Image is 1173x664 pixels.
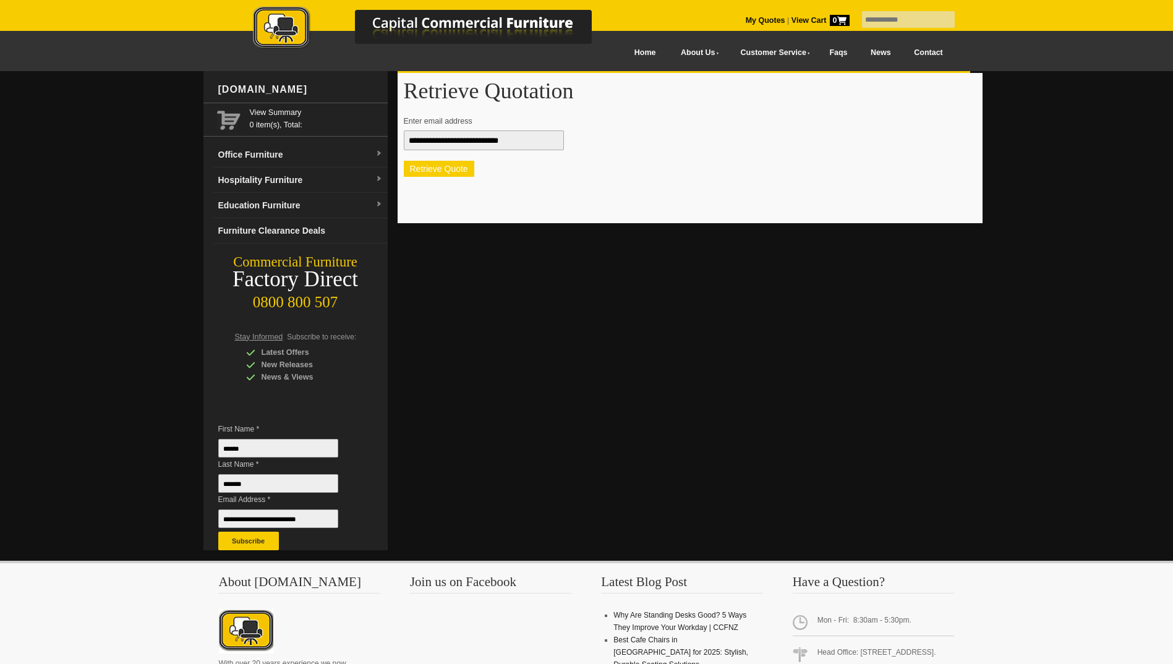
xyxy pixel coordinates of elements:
div: New Releases [246,359,364,371]
a: Office Furnituredropdown [213,142,388,168]
button: Subscribe [218,532,279,550]
span: Mon - Fri: 8:30am - 5:30pm. [793,609,955,636]
input: Last Name * [218,474,338,493]
h1: Retrieve Quotation [404,79,976,103]
a: Capital Commercial Furniture Logo [219,6,652,55]
div: Latest Offers [246,346,364,359]
img: About CCFNZ Logo [219,609,273,653]
div: [DOMAIN_NAME] [213,71,388,108]
div: Factory Direct [203,271,388,288]
h3: Latest Blog Post [601,576,763,594]
span: Subscribe to receive: [287,333,356,341]
h3: About [DOMAIN_NAME] [219,576,381,594]
a: About Us [667,39,727,67]
a: View Cart0 [789,16,849,25]
div: Commercial Furniture [203,253,388,271]
img: Capital Commercial Furniture Logo [219,6,652,51]
span: 0 [830,15,850,26]
a: Education Furnituredropdown [213,193,388,218]
img: dropdown [375,176,383,183]
a: Contact [902,39,954,67]
a: View Summary [250,106,383,119]
img: dropdown [375,150,383,158]
span: Stay Informed [235,333,283,341]
p: Enter email address [404,115,965,127]
strong: View Cart [791,16,850,25]
h3: Have a Question? [793,576,955,594]
a: Hospitality Furnituredropdown [213,168,388,193]
a: Why Are Standing Desks Good? 5 Ways They Improve Your Workday | CCFNZ [613,611,746,632]
span: Last Name * [218,458,357,470]
a: Customer Service [727,39,817,67]
button: Retrieve Quote [404,161,474,177]
a: Furniture Clearance Deals [213,218,388,244]
span: Email Address * [218,493,357,506]
div: 0800 800 507 [203,287,388,311]
div: News & Views [246,371,364,383]
span: First Name * [218,423,357,435]
a: My Quotes [746,16,785,25]
input: Email Address * [218,509,338,528]
span: 0 item(s), Total: [250,106,383,129]
h3: Join us on Facebook [410,576,572,594]
a: News [859,39,902,67]
a: Faqs [818,39,859,67]
input: First Name * [218,439,338,458]
img: dropdown [375,201,383,208]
